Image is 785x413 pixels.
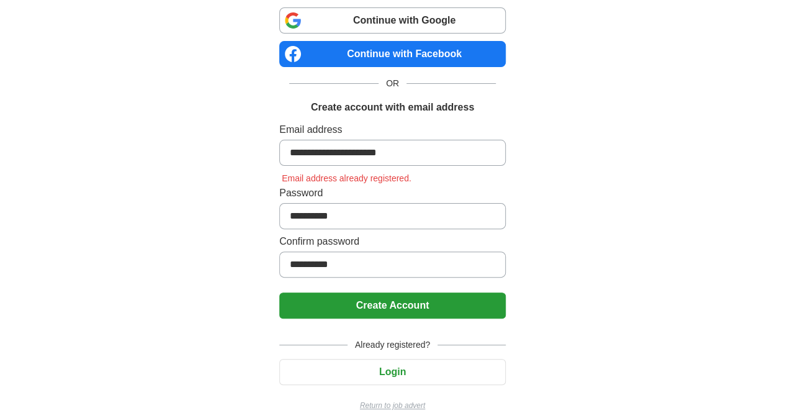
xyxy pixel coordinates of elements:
span: Already registered? [348,338,437,352]
h1: Create account with email address [311,100,474,115]
span: OR [379,77,406,90]
a: Continue with Google [279,7,506,34]
button: Login [279,359,506,385]
a: Return to job advert [279,400,506,411]
a: Continue with Facebook [279,41,506,67]
span: Email address already registered. [279,173,414,183]
label: Email address [279,122,506,137]
a: Login [279,366,506,377]
label: Confirm password [279,234,506,249]
label: Password [279,186,506,201]
button: Create Account [279,293,506,319]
